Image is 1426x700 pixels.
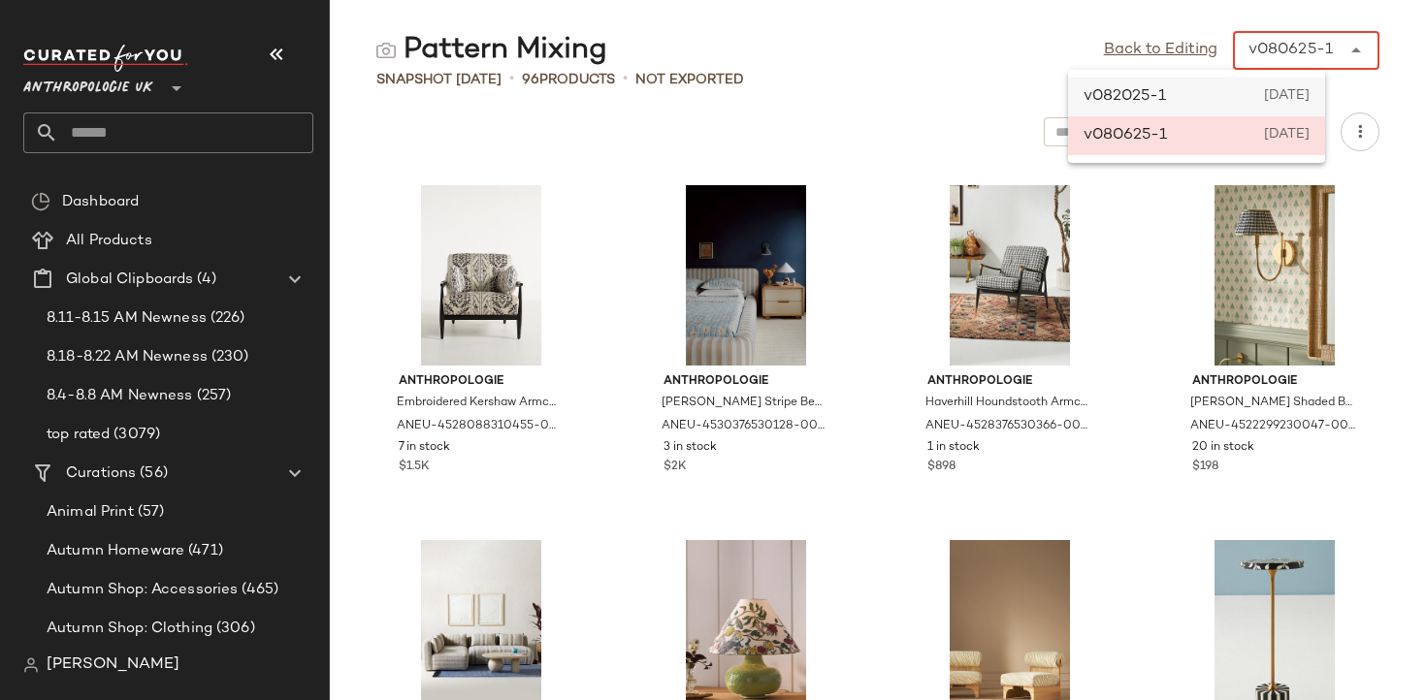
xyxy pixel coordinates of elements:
span: [PERSON_NAME] Stripe Bed by Anthropologie in Blue Size: Q top/bed, Polyester [662,395,826,412]
span: (57) [134,501,165,524]
span: $1.5K [399,459,430,476]
span: 8.18-8.22 AM Newness [47,346,208,368]
img: 4528088310455_009_b [383,185,579,366]
span: Anthropologie [399,373,564,391]
img: svg%3e [376,41,396,60]
span: • [509,68,514,91]
span: 8.11-8.15 AM Newness [47,307,207,330]
span: v080625-1 [1084,124,1167,147]
span: Embroidered Kershaw Armchair by Anthropologie, Women's, Cotton/Linen [397,395,562,412]
span: 20 in stock [1192,439,1254,457]
span: (471) [184,540,223,562]
span: • [623,68,628,91]
span: (230) [208,346,249,368]
span: Anthropologie [927,373,1092,391]
span: ANEU-4522299230047-000-018 [1190,418,1355,435]
span: 1 in stock [927,439,980,457]
span: top rated [47,424,110,446]
span: (56) [136,462,168,485]
span: v082025-1 [1084,85,1166,109]
span: (306) [212,618,255,640]
span: 7 in stock [399,439,450,457]
span: Autumn Shop: Clothing [47,618,212,640]
span: [PERSON_NAME] [47,653,179,677]
span: 8.4-8.8 AM Newness [47,385,193,407]
span: Anthropologie [664,373,828,391]
span: Animal Print [47,501,134,524]
span: Curations [66,462,136,485]
span: Dashboard [62,191,139,213]
img: 4528376530366_001_b [912,185,1108,366]
img: 96764337_018_b [1177,185,1373,366]
div: v080625-1 [1248,39,1333,62]
span: (465) [238,579,278,601]
div: undefined-list [1068,70,1325,163]
img: svg%3e [23,657,39,673]
span: Snapshot [DATE] [376,70,502,90]
span: 3 in stock [664,439,717,457]
span: All Products [66,230,152,252]
img: svg%3e [31,192,50,211]
span: Autumn Homeware [47,540,184,562]
span: (226) [207,307,245,330]
span: ANEU-4528088310455-000-009 [397,418,562,435]
span: $198 [1192,459,1218,476]
div: Products [522,70,615,90]
span: Anthropologie [1192,373,1357,391]
span: $2K [664,459,687,476]
span: Anthropologie UK [23,66,153,101]
span: (3079) [110,424,160,446]
span: [DATE] [1263,85,1310,109]
span: Global Clipboards [66,269,193,291]
span: ANEU-4528376530366-000-001 [925,418,1090,435]
span: 96 [522,73,539,87]
span: Autumn Shop: Accessories [47,579,238,601]
span: Not Exported [635,70,744,90]
div: Pattern Mixing [376,31,607,70]
img: cfy_white_logo.C9jOOHJF.svg [23,45,188,72]
span: $898 [927,459,956,476]
span: (4) [193,269,215,291]
a: Back to Editing [1104,39,1217,62]
span: ANEU-4530376530128-000-048 [662,418,826,435]
span: [PERSON_NAME] Shaded Brass Wall Light by Anthropologie in Black, Cotton [1190,395,1355,412]
span: [DATE] [1264,124,1310,147]
span: (257) [193,385,232,407]
img: 4530WINNAF_048_b14 [648,185,844,366]
span: Haverhill Houndstooth Armchair by Anthropologie in Black, Women's, Polyester [925,395,1090,412]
